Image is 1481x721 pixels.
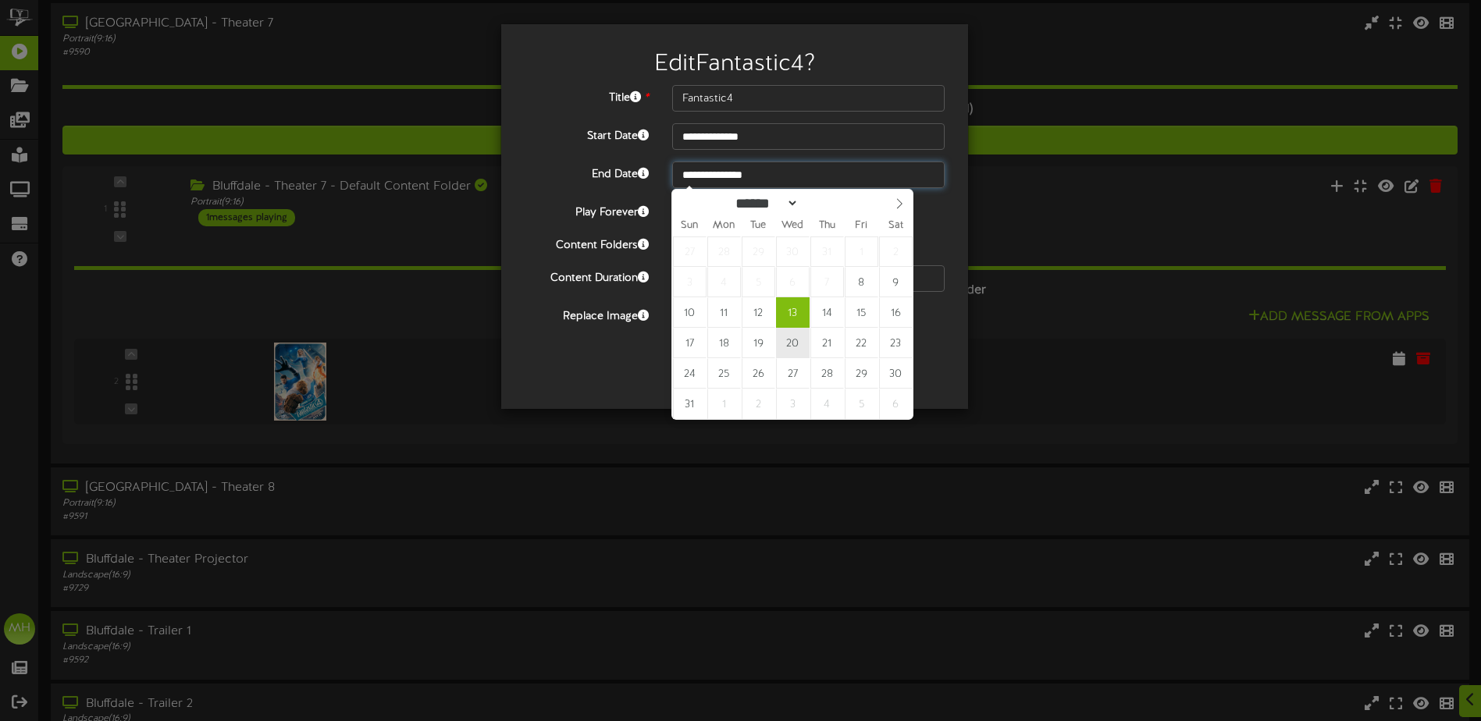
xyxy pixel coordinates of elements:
span: August 30, 2025 [879,358,913,389]
span: August 2, 2025 [879,236,913,267]
span: September 4, 2025 [810,389,844,419]
span: Fri [844,221,878,231]
label: Play Forever [513,200,660,221]
span: August 21, 2025 [810,328,844,358]
span: Wed [775,221,810,231]
span: August 4, 2025 [707,267,741,297]
span: July 31, 2025 [810,236,844,267]
span: September 5, 2025 [845,389,878,419]
span: August 27, 2025 [776,358,810,389]
span: August 23, 2025 [879,328,913,358]
h2: Edit Fantastic4 ? [525,51,945,77]
span: August 3, 2025 [673,267,707,297]
span: August 7, 2025 [810,267,844,297]
span: August 31, 2025 [673,389,707,419]
span: August 24, 2025 [673,358,707,389]
span: August 1, 2025 [845,236,878,267]
span: August 13, 2025 [776,297,810,328]
input: Year [799,195,855,211]
label: Start Date [513,123,660,144]
span: September 1, 2025 [707,389,741,419]
label: Title [513,85,660,106]
span: August 15, 2025 [845,297,878,328]
span: August 8, 2025 [845,267,878,297]
span: July 30, 2025 [776,236,810,267]
span: August 16, 2025 [879,297,913,328]
span: August 22, 2025 [845,328,878,358]
span: August 9, 2025 [879,267,913,297]
span: August 5, 2025 [742,267,775,297]
span: Mon [707,221,741,231]
span: August 14, 2025 [810,297,844,328]
span: Thu [810,221,844,231]
span: July 28, 2025 [707,236,741,267]
label: End Date [513,162,660,183]
label: Content Folders [513,233,660,254]
span: Tue [741,221,775,231]
label: Content Duration [513,265,660,286]
span: August 18, 2025 [707,328,741,358]
span: August 25, 2025 [707,358,741,389]
span: September 3, 2025 [776,389,810,419]
span: August 28, 2025 [810,358,844,389]
span: August 10, 2025 [673,297,707,328]
span: Sat [878,221,913,231]
span: September 2, 2025 [742,389,775,419]
label: Replace Image [513,304,660,325]
span: August 12, 2025 [742,297,775,328]
span: August 19, 2025 [742,328,775,358]
span: August 26, 2025 [742,358,775,389]
span: Sun [672,221,707,231]
span: September 6, 2025 [879,389,913,419]
span: August 20, 2025 [776,328,810,358]
span: July 27, 2025 [673,236,707,267]
span: July 29, 2025 [742,236,775,267]
span: August 17, 2025 [673,328,707,358]
span: August 6, 2025 [776,267,810,297]
span: August 29, 2025 [845,358,878,389]
input: Title [672,85,945,112]
span: August 11, 2025 [707,297,741,328]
